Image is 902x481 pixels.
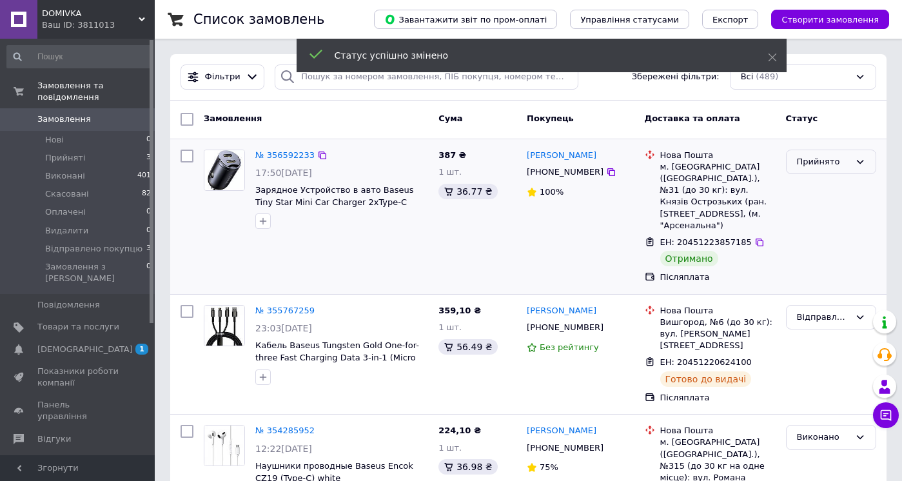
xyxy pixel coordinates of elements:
[438,113,462,123] span: Cума
[660,150,776,161] div: Нова Пошта
[45,152,85,164] span: Прийняті
[660,271,776,283] div: Післяплата
[438,167,462,177] span: 1 шт.
[438,306,481,315] span: 359,10 ₴
[797,431,850,444] div: Виконано
[660,161,776,231] div: м. [GEOGRAPHIC_DATA] ([GEOGRAPHIC_DATA].), №31 (до 30 кг): вул. Князів Острозьких (ран. [STREET_A...
[45,261,146,284] span: Замовлення з [PERSON_NAME]
[45,188,89,200] span: Скасовані
[142,188,151,200] span: 82
[660,371,752,387] div: Готово до видачі
[527,113,574,123] span: Покупець
[786,113,818,123] span: Статус
[45,225,88,237] span: Видалити
[524,164,606,181] div: [PHONE_NUMBER]
[438,426,481,435] span: 224,10 ₴
[37,433,71,445] span: Відгуки
[660,237,752,247] span: ЕН: 20451223857185
[335,49,736,62] div: Статус успішно змінено
[255,306,315,315] a: № 355767259
[374,10,557,29] button: Завантажити звіт по пром-оплаті
[204,425,245,466] a: Фото товару
[37,299,100,311] span: Повідомлення
[660,251,718,266] div: Отримано
[37,113,91,125] span: Замовлення
[255,185,413,219] a: Зарядное Устройство в авто Baseus Tiny Star Mini Car Charger 2xType-C 30W black
[255,323,312,333] span: 23:03[DATE]
[204,306,244,346] img: Фото товару
[204,150,245,191] a: Фото товару
[6,45,152,68] input: Пошук
[781,15,879,25] span: Створити замовлення
[45,243,142,255] span: Відправлено покупцю
[45,170,85,182] span: Виконані
[645,113,740,123] span: Доставка та оплата
[37,80,155,103] span: Замовлення та повідомлення
[527,150,596,162] a: [PERSON_NAME]
[146,225,151,237] span: 0
[756,72,778,81] span: (489)
[438,443,462,453] span: 1 шт.
[204,150,244,190] img: Фото товару
[146,261,151,284] span: 0
[712,15,749,25] span: Експорт
[255,444,312,454] span: 12:22[DATE]
[45,134,64,146] span: Нові
[204,113,262,123] span: Замовлення
[146,152,151,164] span: 3
[205,71,240,83] span: Фільтри
[45,206,86,218] span: Оплачені
[42,8,139,19] span: DOMIVKA
[438,459,497,475] div: 36.98 ₴
[438,184,497,199] div: 36.77 ₴
[660,392,776,404] div: Післяплата
[524,319,606,336] div: [PHONE_NUMBER]
[540,462,558,472] span: 75%
[873,402,899,428] button: Чат з покупцем
[570,10,689,29] button: Управління статусами
[660,317,776,352] div: Вишгород, №6 (до 30 кг): вул. [PERSON_NAME][STREET_ADDRESS]
[135,344,148,355] span: 1
[524,440,606,456] div: [PHONE_NUMBER]
[255,150,315,160] a: № 356592233
[193,12,324,27] h1: Список замовлень
[540,342,599,352] span: Без рейтингу
[37,344,133,355] span: [DEMOGRAPHIC_DATA]
[146,134,151,146] span: 0
[146,243,151,255] span: 3
[797,155,850,169] div: Прийнято
[580,15,679,25] span: Управління статусами
[438,150,466,160] span: 387 ₴
[660,357,752,367] span: ЕН: 20451220624100
[527,305,596,317] a: [PERSON_NAME]
[758,14,889,24] a: Створити замовлення
[660,305,776,317] div: Нова Пошта
[527,425,596,437] a: [PERSON_NAME]
[42,19,155,31] div: Ваш ID: 3811013
[137,170,151,182] span: 401
[771,10,889,29] button: Створити замовлення
[37,321,119,333] span: Товари та послуги
[660,425,776,437] div: Нова Пошта
[146,206,151,218] span: 0
[204,426,244,466] img: Фото товару
[255,168,312,178] span: 17:50[DATE]
[438,339,497,355] div: 56.49 ₴
[702,10,759,29] button: Експорт
[632,71,720,83] span: Збережені фільтри:
[204,305,245,346] a: Фото товару
[797,311,850,324] div: Відправлено покупцю
[37,399,119,422] span: Панель управління
[741,71,754,83] span: Всі
[438,322,462,332] span: 1 шт.
[540,187,564,197] span: 100%
[384,14,547,25] span: Завантажити звіт по пром-оплаті
[255,426,315,435] a: № 354285952
[37,366,119,389] span: Показники роботи компанії
[255,340,419,374] a: Кабель Baseus Tungsten Gold One-for-three Fast Charging Data 3-in-1 (Micro USB+Lightning+Type-C) ...
[275,64,578,90] input: Пошук за номером замовлення, ПІБ покупця, номером телефону, Email, номером накладної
